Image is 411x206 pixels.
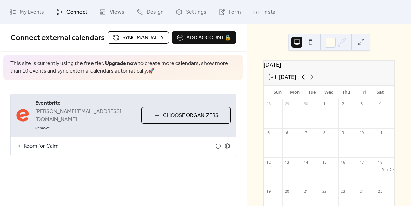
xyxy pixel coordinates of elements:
span: Eventbrite [35,99,136,107]
button: Choose Organizers [141,107,231,124]
div: 11 [378,130,383,136]
a: Design [131,3,169,21]
div: Sat [372,86,389,99]
button: Sync manually [108,31,169,44]
span: Form [229,8,241,16]
div: 10 [359,130,364,136]
span: Room for Calm [24,142,215,151]
div: Sun [269,86,286,99]
div: 12 [266,159,271,165]
div: 19 [266,189,271,194]
div: Thu [337,86,354,99]
a: Settings [171,3,212,21]
a: Install [248,3,283,21]
div: Tue [303,86,321,99]
div: Sip, Craft, Color & Connect: a Fall Creative Social [376,167,394,173]
span: Sync manually [122,34,164,42]
div: 18 [378,159,383,165]
div: Wed [321,86,338,99]
span: [PERSON_NAME][EMAIL_ADDRESS][DOMAIN_NAME] [35,107,136,124]
span: Remove [35,126,50,131]
span: Views [110,8,124,16]
span: My Events [20,8,44,16]
img: eventbrite [16,108,30,122]
div: 14 [303,159,308,165]
span: Install [263,8,277,16]
a: Connect [51,3,92,21]
div: 17 [359,159,364,165]
div: 25 [378,189,383,194]
a: Form [213,3,246,21]
div: Mon [286,86,303,99]
div: 1 [322,101,327,106]
a: Upgrade now [105,58,137,69]
div: 4 [378,101,383,106]
div: 6 [284,130,289,136]
div: Fri [354,86,372,99]
div: 20 [284,189,289,194]
div: 30 [303,101,308,106]
div: 23 [340,189,346,194]
span: Connect [66,8,87,16]
div: 24 [359,189,364,194]
a: My Events [4,3,49,21]
div: 28 [266,101,271,106]
span: Choose Organizers [163,112,219,120]
span: This site is currently using the free tier. to create more calendars, show more than 10 events an... [10,60,236,75]
div: 3 [359,101,364,106]
div: 7 [303,130,308,136]
a: Views [94,3,129,21]
div: 8 [322,130,327,136]
div: [DATE] [264,61,394,69]
button: 4[DATE] [267,72,298,82]
span: Design [147,8,164,16]
div: 29 [284,101,289,106]
div: 21 [303,189,308,194]
div: 9 [340,130,346,136]
span: Settings [186,8,207,16]
div: 2 [340,101,346,106]
div: 13 [284,159,289,165]
div: 5 [266,130,271,136]
span: Connect external calendars [10,30,105,46]
div: 15 [322,159,327,165]
div: 22 [322,189,327,194]
div: 16 [340,159,346,165]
